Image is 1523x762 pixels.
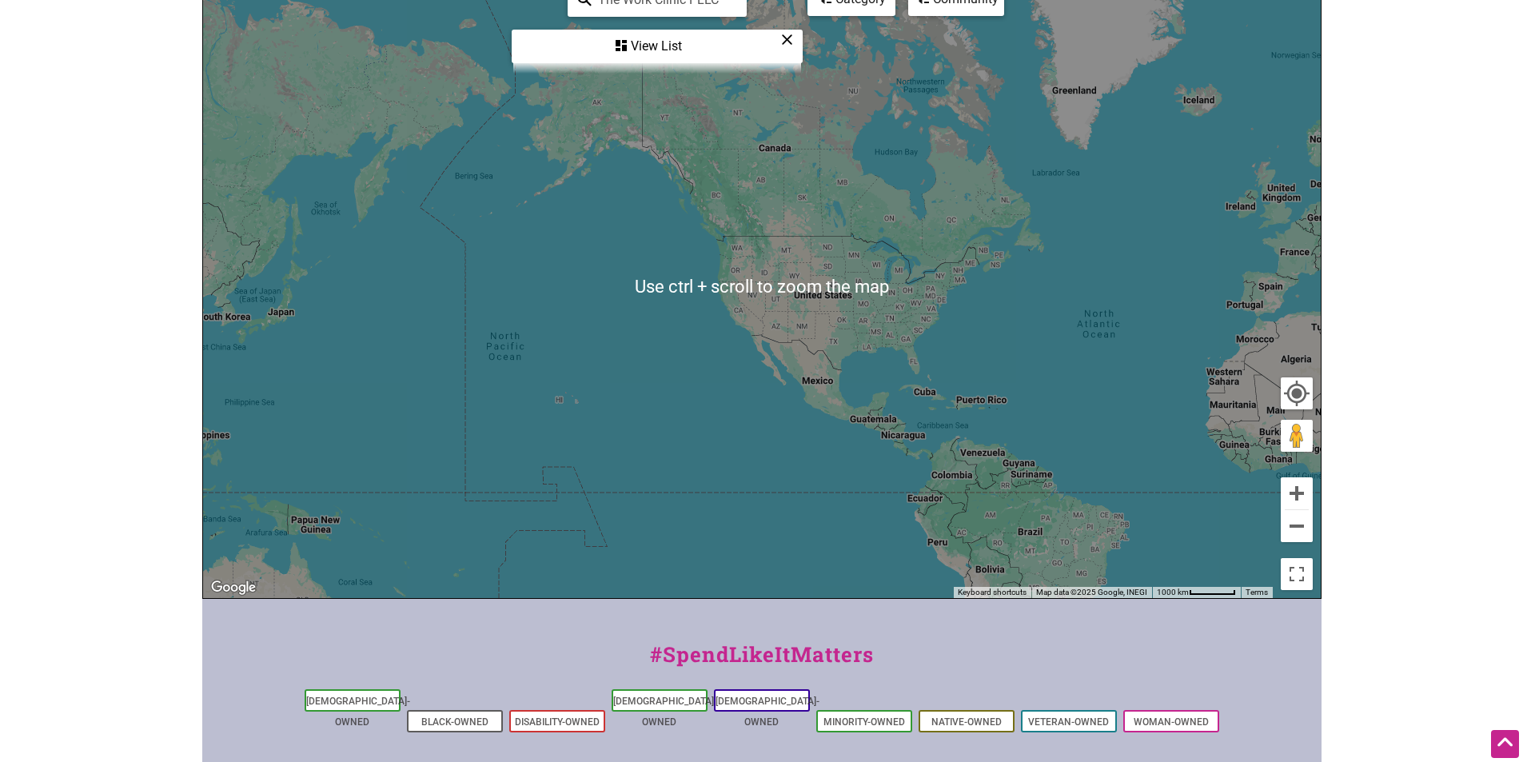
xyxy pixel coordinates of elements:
[1281,510,1313,542] button: Zoom out
[207,577,260,598] a: Open this area in Google Maps (opens a new window)
[1152,587,1241,598] button: Map Scale: 1000 km per 55 pixels
[958,587,1027,598] button: Keyboard shortcuts
[207,577,260,598] img: Google
[1281,420,1313,452] button: Drag Pegman onto the map to open Street View
[613,696,717,728] a: [DEMOGRAPHIC_DATA]-Owned
[1134,716,1209,728] a: Woman-Owned
[202,639,1322,686] div: #SpendLikeItMatters
[1157,588,1189,596] span: 1000 km
[1246,588,1268,596] a: Terms
[421,716,488,728] a: Black-Owned
[823,716,905,728] a: Minority-Owned
[1036,588,1147,596] span: Map data ©2025 Google, INEGI
[1279,557,1314,592] button: Toggle fullscreen view
[1028,716,1109,728] a: Veteran-Owned
[306,696,410,728] a: [DEMOGRAPHIC_DATA]-Owned
[1281,477,1313,509] button: Zoom in
[1281,377,1313,409] button: Your Location
[1491,730,1519,758] div: Scroll Back to Top
[716,696,819,728] a: [DEMOGRAPHIC_DATA]-Owned
[512,30,803,63] div: See a list of the visible businesses
[513,31,801,62] div: View List
[515,716,600,728] a: Disability-Owned
[931,716,1002,728] a: Native-Owned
